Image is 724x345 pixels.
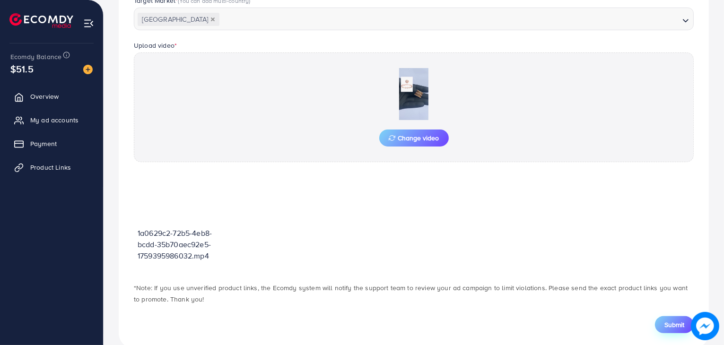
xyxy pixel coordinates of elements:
[134,41,177,50] label: Upload video
[210,17,215,22] button: Deselect Pakistan
[379,129,449,147] button: Change video
[30,115,79,125] span: My ad accounts
[691,312,719,340] img: image
[389,135,439,141] span: Change video
[655,316,694,333] button: Submit
[10,52,61,61] span: Ecomdy Balance
[138,13,219,26] span: [GEOGRAPHIC_DATA]
[10,62,34,76] span: $51.5
[138,227,227,261] p: 1a0629c2-72b5-4eb8-bcdd-35b70aec92e5-1759395986032.mp4
[30,163,71,172] span: Product Links
[30,92,59,101] span: Overview
[30,139,57,148] span: Payment
[83,65,93,74] img: image
[83,18,94,29] img: menu
[7,134,96,153] a: Payment
[7,87,96,106] a: Overview
[7,158,96,177] a: Product Links
[7,111,96,129] a: My ad accounts
[664,320,684,329] span: Submit
[220,12,679,27] input: Search for option
[366,68,461,120] img: Preview Image
[134,282,694,305] p: *Note: If you use unverified product links, the Ecomdy system will notify the support team to rev...
[9,13,73,28] img: logo
[134,8,694,30] div: Search for option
